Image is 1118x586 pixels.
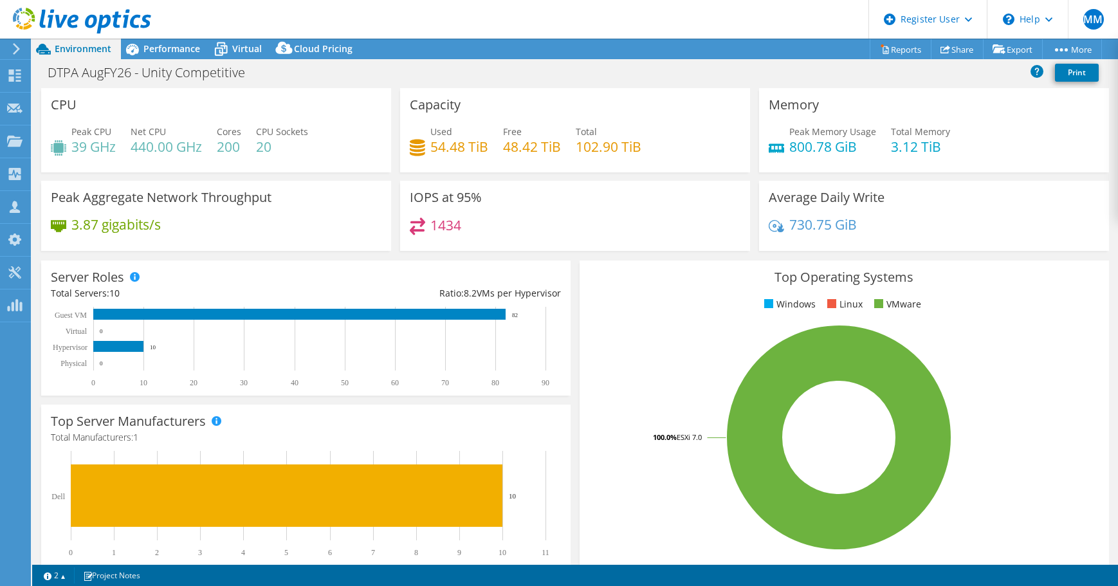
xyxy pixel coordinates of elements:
[55,42,111,55] span: Environment
[341,378,349,387] text: 50
[677,432,702,442] tspan: ESXi 7.0
[789,140,876,154] h4: 800.78 GiB
[291,378,298,387] text: 40
[430,125,452,138] span: Used
[503,125,522,138] span: Free
[761,297,816,311] li: Windows
[55,311,87,320] text: Guest VM
[284,548,288,557] text: 5
[1003,14,1014,25] svg: \n
[824,297,863,311] li: Linux
[35,567,75,583] a: 2
[71,217,161,232] h4: 3.87 gigabits/s
[410,98,461,112] h3: Capacity
[789,125,876,138] span: Peak Memory Usage
[131,125,166,138] span: Net CPU
[491,378,499,387] text: 80
[542,548,549,557] text: 11
[294,42,353,55] span: Cloud Pricing
[51,430,561,444] h4: Total Manufacturers:
[150,344,156,351] text: 10
[512,312,518,318] text: 82
[256,140,308,154] h4: 20
[42,66,265,80] h1: DTPA AugFY26 - Unity Competitive
[457,548,461,557] text: 9
[241,548,245,557] text: 4
[51,492,65,501] text: Dell
[240,378,248,387] text: 30
[653,432,677,442] tspan: 100.0%
[414,548,418,557] text: 8
[430,218,461,232] h4: 1434
[769,190,884,205] h3: Average Daily Write
[769,98,819,112] h3: Memory
[232,42,262,55] span: Virtual
[983,39,1043,59] a: Export
[542,378,549,387] text: 90
[100,328,103,334] text: 0
[71,140,116,154] h4: 39 GHz
[100,360,103,367] text: 0
[131,140,202,154] h4: 440.00 GHz
[891,125,950,138] span: Total Memory
[140,378,147,387] text: 10
[143,42,200,55] span: Performance
[60,359,87,368] text: Physical
[51,190,271,205] h3: Peak Aggregate Network Throughput
[91,378,95,387] text: 0
[589,270,1099,284] h3: Top Operating Systems
[51,414,206,428] h3: Top Server Manufacturers
[576,125,597,138] span: Total
[190,378,197,387] text: 20
[53,343,87,352] text: Hypervisor
[133,431,138,443] span: 1
[509,492,517,500] text: 10
[69,548,73,557] text: 0
[217,140,241,154] h4: 200
[66,327,87,336] text: Virtual
[1055,64,1099,82] a: Print
[1042,39,1102,59] a: More
[306,286,560,300] div: Ratio: VMs per Hypervisor
[51,270,124,284] h3: Server Roles
[410,190,482,205] h3: IOPS at 95%
[51,286,306,300] div: Total Servers:
[499,548,506,557] text: 10
[789,217,857,232] h4: 730.75 GiB
[109,287,120,299] span: 10
[155,548,159,557] text: 2
[576,140,641,154] h4: 102.90 TiB
[464,287,477,299] span: 8.2
[371,548,375,557] text: 7
[112,548,116,557] text: 1
[871,297,921,311] li: VMware
[198,548,202,557] text: 3
[71,125,111,138] span: Peak CPU
[328,548,332,557] text: 6
[217,125,241,138] span: Cores
[891,140,950,154] h4: 3.12 TiB
[51,98,77,112] h3: CPU
[391,378,399,387] text: 60
[256,125,308,138] span: CPU Sockets
[503,140,561,154] h4: 48.42 TiB
[870,39,931,59] a: Reports
[1083,9,1104,30] span: MM
[931,39,984,59] a: Share
[441,378,449,387] text: 70
[74,567,149,583] a: Project Notes
[430,140,488,154] h4: 54.48 TiB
